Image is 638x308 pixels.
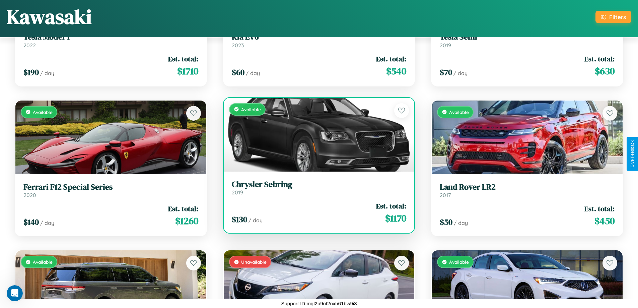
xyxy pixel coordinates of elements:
span: $ 1260 [175,214,198,228]
h3: Land Rover LR2 [440,182,615,192]
a: Kia EV62023 [232,32,407,49]
span: Available [449,109,469,115]
span: 2023 [232,42,244,49]
span: Unavailable [241,259,267,265]
span: / day [454,220,468,226]
span: Est. total: [168,204,198,213]
span: 2019 [440,42,451,49]
span: Est. total: [584,54,615,64]
h3: Tesla Semi [440,32,615,42]
span: $ 630 [595,64,615,78]
span: / day [453,70,468,76]
span: $ 70 [440,67,452,78]
span: $ 1170 [385,211,406,225]
iframe: Intercom live chat [7,285,23,301]
span: Available [449,259,469,265]
span: Available [33,259,53,265]
span: $ 50 [440,217,452,228]
span: 2019 [232,189,243,196]
h3: Tesla Model Y [23,32,198,42]
span: Est. total: [376,201,406,211]
span: $ 140 [23,217,39,228]
a: Tesla Semi2019 [440,32,615,49]
span: 2017 [440,192,451,198]
span: $ 130 [232,214,247,225]
h3: Chrysler Sebring [232,180,407,189]
span: $ 60 [232,67,244,78]
a: Land Rover LR22017 [440,182,615,199]
span: / day [40,70,54,76]
span: / day [246,70,260,76]
a: Chrysler Sebring2019 [232,180,407,196]
button: Filters [595,11,631,23]
span: Est. total: [376,54,406,64]
span: $ 450 [594,214,615,228]
a: Tesla Model Y2022 [23,32,198,49]
div: Give Feedback [630,140,635,168]
span: $ 190 [23,67,39,78]
div: Filters [609,13,626,20]
span: / day [249,217,263,224]
p: Support ID: mgl2u9nt2nxh61bw9i3 [281,299,357,308]
span: Available [33,109,53,115]
span: Est. total: [584,204,615,213]
span: $ 1710 [177,64,198,78]
a: Ferrari F12 Special Series2020 [23,182,198,199]
h3: Ferrari F12 Special Series [23,182,198,192]
h1: Kawasaki [7,3,92,30]
span: / day [40,220,54,226]
h3: Kia EV6 [232,32,407,42]
span: Est. total: [168,54,198,64]
span: Available [241,107,261,112]
span: 2020 [23,192,36,198]
span: 2022 [23,42,36,49]
span: $ 540 [386,64,406,78]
